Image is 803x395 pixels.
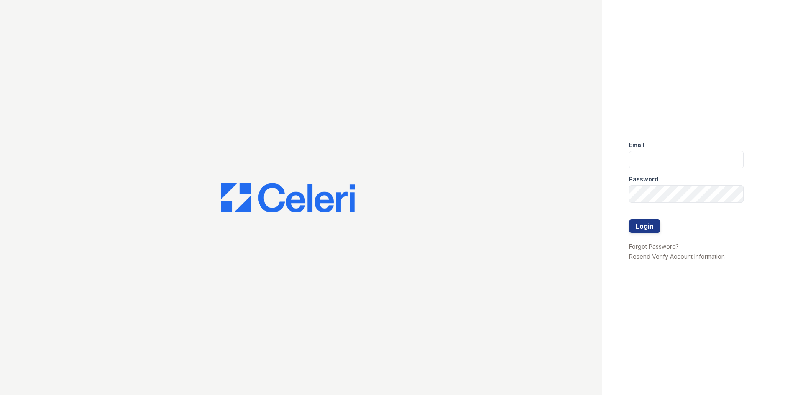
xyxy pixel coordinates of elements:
[629,141,644,149] label: Email
[629,175,658,183] label: Password
[629,219,660,233] button: Login
[221,183,355,213] img: CE_Logo_Blue-a8612792a0a2168367f1c8372b55b34899dd931a85d93a1a3d3e32e68fde9ad4.png
[629,243,679,250] a: Forgot Password?
[629,253,725,260] a: Resend Verify Account Information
